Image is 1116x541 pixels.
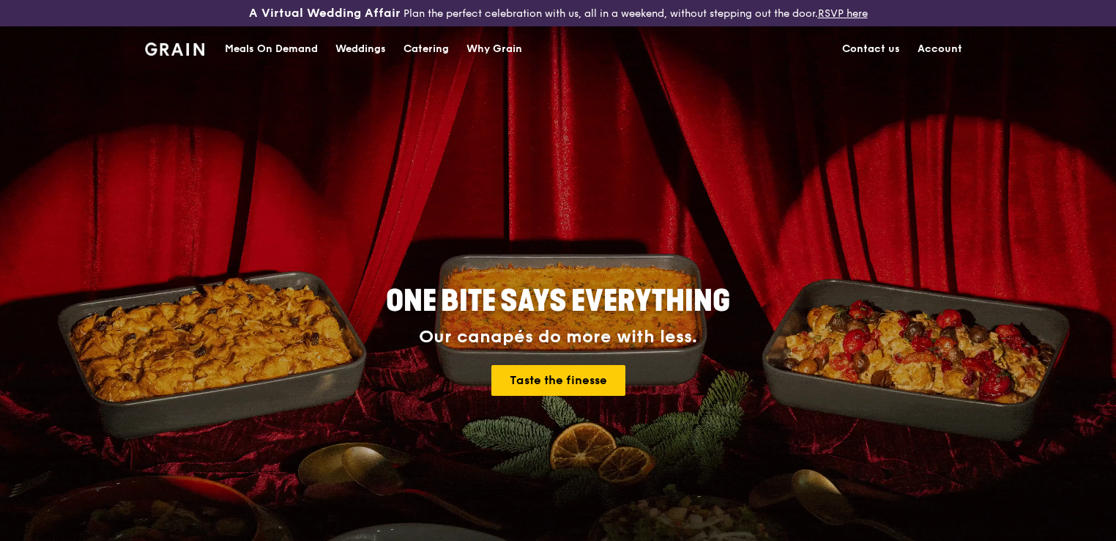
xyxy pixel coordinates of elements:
h3: A Virtual Wedding Affair [249,6,401,21]
div: Plan the perfect celebration with us, all in a weekend, without stepping out the door. [186,6,930,21]
div: Our canapés do more with less. [294,327,822,347]
a: Catering [395,27,458,71]
a: Taste the finesse [491,365,625,396]
div: Why Grain [466,27,522,71]
a: RSVP here [818,7,868,20]
div: Catering [403,27,449,71]
a: Contact us [833,27,909,71]
div: Meals On Demand [225,27,318,71]
a: Account [909,27,971,71]
span: ONE BITE SAYS EVERYTHING [386,284,730,319]
img: Grain [145,43,204,56]
a: Weddings [327,27,395,71]
a: GrainGrain [145,26,204,70]
a: Why Grain [458,27,531,71]
div: Weddings [335,27,386,71]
